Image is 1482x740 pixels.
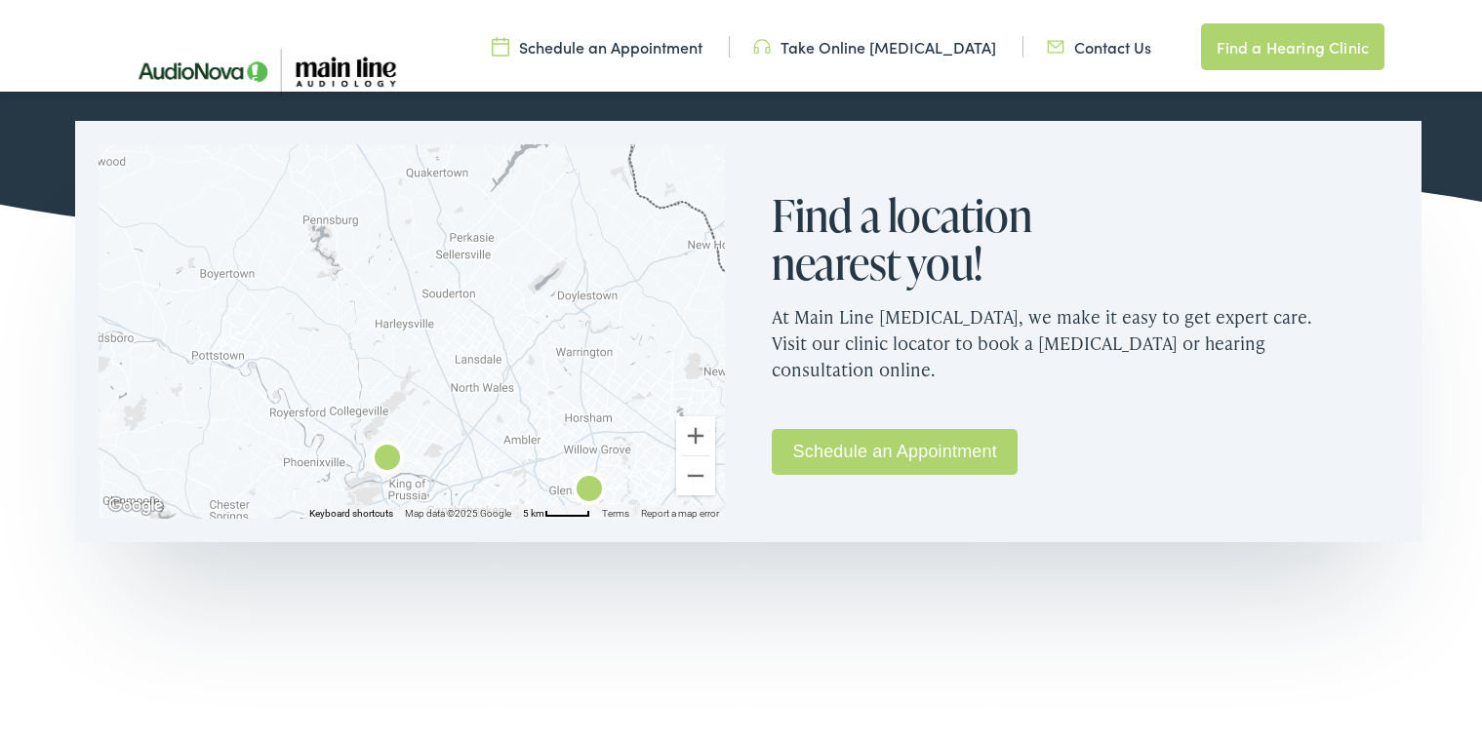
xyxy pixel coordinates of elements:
[364,433,411,480] div: Main Line Audiology by AudioNova
[772,187,1084,284] h2: Find a location nearest you!
[676,452,715,491] button: Zoom out
[753,32,771,54] img: utility icon
[492,32,702,54] a: Schedule an Appointment
[772,284,1398,394] p: At Main Line [MEDICAL_DATA], we make it easy to get expert care. Visit our clinic locator to book...
[103,489,168,515] img: Google
[103,489,168,515] a: Open this area in Google Maps (opens a new window)
[309,503,393,517] button: Keyboard shortcuts
[492,32,509,54] img: utility icon
[772,425,1018,471] a: Schedule an Appointment
[602,504,629,515] a: Terms (opens in new tab)
[517,501,596,515] button: Map Scale: 5 km per 43 pixels
[523,504,544,515] span: 5 km
[641,504,719,515] a: Report a map error
[1047,32,1064,54] img: utility icon
[566,464,613,511] div: AudioNova
[1201,19,1384,66] a: Find a Hearing Clinic
[405,504,511,515] span: Map data ©2025 Google
[753,32,996,54] a: Take Online [MEDICAL_DATA]
[1047,32,1151,54] a: Contact Us
[676,412,715,451] button: Zoom in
